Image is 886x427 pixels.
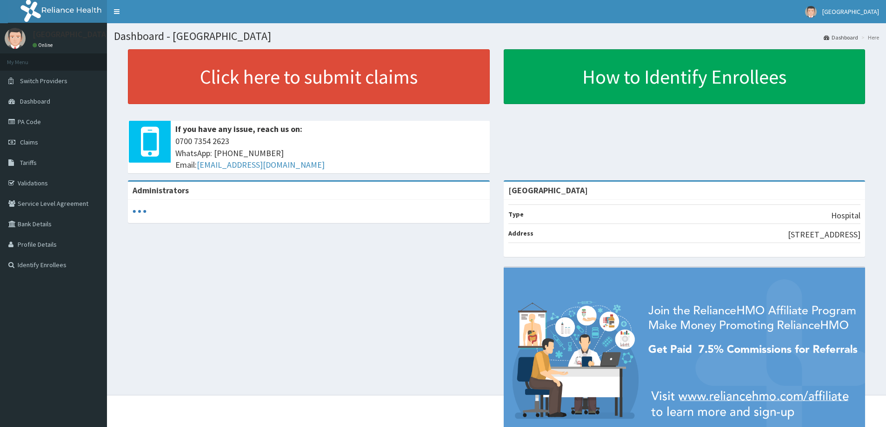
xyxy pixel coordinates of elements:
[20,97,50,105] span: Dashboard
[133,185,189,196] b: Administrators
[114,30,879,42] h1: Dashboard - [GEOGRAPHIC_DATA]
[33,30,109,39] p: [GEOGRAPHIC_DATA]
[133,204,147,218] svg: audio-loading
[859,33,879,41] li: Here
[824,33,858,41] a: Dashboard
[508,210,524,218] b: Type
[508,185,588,196] strong: [GEOGRAPHIC_DATA]
[175,135,485,171] span: 0700 7354 2623 WhatsApp: [PHONE_NUMBER] Email:
[508,229,533,237] b: Address
[5,28,26,49] img: User Image
[128,49,490,104] a: Click here to submit claims
[20,158,37,167] span: Tariffs
[175,124,302,134] b: If you have any issue, reach us on:
[197,159,325,170] a: [EMAIL_ADDRESS][DOMAIN_NAME]
[805,6,817,18] img: User Image
[504,49,866,104] a: How to Identify Enrollees
[33,42,55,48] a: Online
[20,77,67,85] span: Switch Providers
[788,229,860,241] p: [STREET_ADDRESS]
[831,210,860,222] p: Hospital
[20,138,38,146] span: Claims
[822,7,879,16] span: [GEOGRAPHIC_DATA]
